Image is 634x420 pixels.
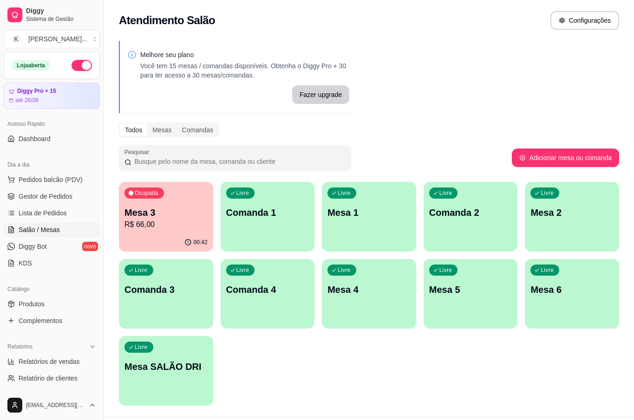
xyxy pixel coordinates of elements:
input: Pesquisar [131,157,346,166]
button: Adicionar mesa ou comanda [512,149,619,167]
p: Mesa 5 [429,283,512,296]
span: Sistema de Gestão [26,15,96,23]
p: Livre [135,343,148,351]
p: Mesa 2 [530,206,614,219]
a: Produtos [4,297,100,311]
div: Loja aberta [12,60,50,71]
a: Relatórios de vendas [4,354,100,369]
a: Diggy Botnovo [4,239,100,254]
a: Salão / Mesas [4,222,100,237]
p: Livre [439,266,452,274]
p: 00:42 [194,239,208,246]
p: Comanda 4 [226,283,309,296]
span: Pedidos balcão (PDV) [19,175,83,184]
a: Relatório de mesas [4,388,100,402]
p: Livre [541,189,554,197]
span: Gestor de Pedidos [19,192,72,201]
button: Select a team [4,30,100,48]
p: Livre [236,266,249,274]
h2: Atendimento Salão [119,13,215,28]
span: [EMAIL_ADDRESS][DOMAIN_NAME] [26,401,85,409]
div: Dia a dia [4,157,100,172]
button: LivreMesa 5 [424,259,518,329]
span: Diggy [26,7,96,15]
p: Mesa 4 [327,283,411,296]
button: OcupadaMesa 3R$ 66,0000:42 [119,182,213,252]
p: Mesa 1 [327,206,411,219]
span: Dashboard [19,134,51,143]
p: Livre [236,189,249,197]
button: LivreComanda 1 [221,182,315,252]
button: LivreMesa 4 [322,259,416,329]
span: Lista de Pedidos [19,208,67,218]
a: KDS [4,256,100,271]
button: Fazer upgrade [292,85,349,104]
p: Comanda 3 [124,283,208,296]
a: Complementos [4,313,100,328]
span: Relatório de clientes [19,374,78,383]
p: Comanda 1 [226,206,309,219]
a: Gestor de Pedidos [4,189,100,204]
button: LivreMesa 2 [525,182,619,252]
span: Diggy Bot [19,242,47,251]
a: Dashboard [4,131,100,146]
span: Relatórios de vendas [19,357,80,366]
p: Mesa 6 [530,283,614,296]
button: LivreMesa SALÃO DRI [119,336,213,406]
span: K [12,34,21,44]
button: Pedidos balcão (PDV) [4,172,100,187]
p: Mesa SALÃO DRI [124,360,208,373]
p: R$ 66,00 [124,219,208,230]
div: [PERSON_NAME] ... [28,34,87,44]
article: Diggy Pro + 15 [17,88,56,95]
p: Você tem 15 mesas / comandas disponíveis. Obtenha o Diggy Pro + 30 para ter acesso a 30 mesas/com... [140,61,349,80]
p: Livre [541,266,554,274]
p: Ocupada [135,189,158,197]
button: LivreComanda 3 [119,259,213,329]
p: Mesa 3 [124,206,208,219]
p: Livre [439,189,452,197]
a: Diggy Pro + 15até 26/08 [4,83,100,109]
button: LivreComanda 2 [424,182,518,252]
span: Salão / Mesas [19,225,60,234]
a: DiggySistema de Gestão [4,4,100,26]
span: Produtos [19,299,45,309]
div: Acesso Rápido [4,116,100,131]
button: LivreMesa 6 [525,259,619,329]
button: [EMAIL_ADDRESS][DOMAIN_NAME] [4,394,100,416]
a: Relatório de clientes [4,371,100,386]
span: KDS [19,258,32,268]
span: Complementos [19,316,62,325]
article: até 26/08 [15,97,39,104]
p: Comanda 2 [429,206,512,219]
label: Pesquisar [124,148,152,156]
div: Catálogo [4,282,100,297]
p: Livre [338,266,351,274]
p: Melhore seu plano [140,50,349,59]
button: LivreMesa 1 [322,182,416,252]
button: Alterar Status [72,60,92,71]
div: Comandas [177,123,219,136]
p: Livre [338,189,351,197]
p: Livre [135,266,148,274]
span: Relatórios [7,343,33,350]
div: Mesas [147,123,176,136]
button: LivreComanda 4 [221,259,315,329]
button: Configurações [550,11,619,30]
a: Lista de Pedidos [4,206,100,220]
div: Todos [120,123,147,136]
